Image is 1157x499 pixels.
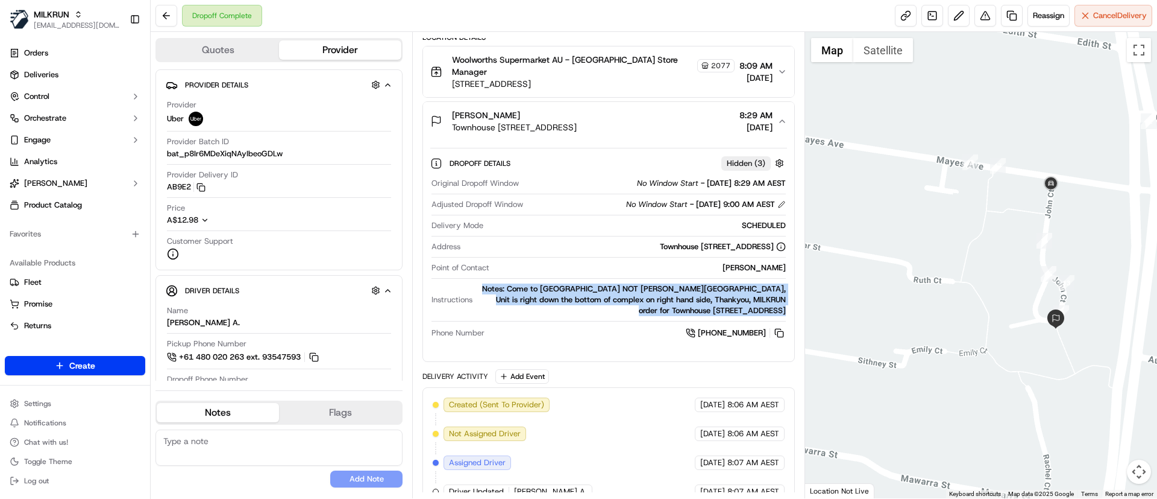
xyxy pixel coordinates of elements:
span: Product Catalog [24,200,82,211]
span: - [690,199,694,210]
button: Provider Details [166,75,392,95]
span: Townhouse [STREET_ADDRESS] [452,121,577,133]
button: Log out [5,472,145,489]
span: [DATE] [700,486,725,497]
div: Delivery Activity [422,372,488,381]
span: 8:09 AM [739,60,773,72]
span: Settings [24,399,51,408]
button: A$12.98 [167,215,273,226]
button: [PERSON_NAME] [5,174,145,193]
span: [DATE] [700,399,725,410]
span: No Window Start [626,199,688,210]
span: 2077 [711,61,730,71]
button: Reassign [1027,5,1070,27]
button: Flags [279,403,401,422]
button: Add Event [495,369,549,384]
span: Created (Sent To Provider) [449,399,544,410]
span: 8:07 AM AEST [727,486,779,497]
span: Returns [24,320,51,331]
span: Toggle Theme [24,457,72,466]
div: Available Products [5,253,145,273]
button: Promise [5,294,145,314]
div: 15 [1041,266,1056,282]
span: Adjusted Dropoff Window [431,199,523,210]
span: Map data ©2025 Google [1008,491,1074,497]
span: Customer Support [167,236,233,247]
button: Provider [279,40,401,60]
span: A$12.98 [167,215,198,225]
img: uber-new-logo.jpeg [189,112,203,126]
span: bat_p8Ir6MDeXiqNAyIbeoGDLw [167,148,283,159]
button: Settings [5,395,145,412]
button: Show satellite imagery [853,38,913,62]
button: [PERSON_NAME]Townhouse [STREET_ADDRESS]8:29 AM[DATE] [423,102,794,141]
div: Notes: Come to [GEOGRAPHIC_DATA] NOT [PERSON_NAME][GEOGRAPHIC_DATA], Unit is right down the botto... [477,284,785,316]
a: Open this area in Google Maps (opens a new window) [808,483,848,498]
div: SCHEDULED [488,220,785,231]
div: [PERSON_NAME] A. [167,317,240,328]
span: Pickup Phone Number [167,338,246,349]
span: Name [167,305,188,316]
button: Control [5,87,145,106]
span: Dropoff Phone Number [167,374,248,385]
div: 18 [962,154,978,170]
span: Provider Delivery ID [167,170,238,180]
button: Chat with us! [5,434,145,451]
button: [EMAIL_ADDRESS][DOMAIN_NAME] [34,21,120,30]
button: AB9E2 [167,182,205,192]
span: 8:29 AM [739,109,773,121]
button: Notes [157,403,279,422]
span: [DATE] 9:00 AM AEST [696,199,775,210]
button: Map camera controls [1127,460,1151,484]
div: Townhouse [STREET_ADDRESS] [660,241,786,252]
a: Product Catalog [5,195,145,215]
div: [PERSON_NAME]Townhouse [STREET_ADDRESS]8:29 AM[DATE] [423,141,794,361]
span: [PHONE_NUMBER] [698,328,766,338]
button: +61 480 020 263 ext. 93547593 [167,351,321,364]
span: Driver Updated [449,486,504,497]
span: Phone Number [431,328,484,338]
span: Log out [24,476,49,486]
span: 8:06 AM AEST [727,428,779,439]
span: [DATE] 8:29 AM AEST [707,178,786,189]
button: CancelDelivery [1074,5,1152,27]
a: Returns [10,320,140,331]
a: Analytics [5,152,145,171]
span: Fleet [24,277,42,288]
span: [DATE] [700,457,725,468]
span: Driver Details [185,286,239,296]
span: 8:07 AM AEST [727,457,779,468]
span: Create [69,360,95,372]
span: Original Dropoff Window [431,178,519,189]
div: 16 [1036,233,1052,249]
span: Woolworths Supermarket AU - [GEOGRAPHIC_DATA] Store Manager [452,54,694,78]
a: Deliveries [5,65,145,84]
span: Provider Batch ID [167,136,229,147]
button: Toggle Theme [5,453,145,470]
span: +61 480 020 263 ext. 93547593 [179,352,301,363]
span: Cancel Delivery [1093,10,1147,21]
button: Orchestrate [5,109,145,128]
span: Assigned Driver [449,457,506,468]
a: Fleet [10,277,140,288]
span: Chat with us! [24,437,68,447]
span: Deliveries [24,69,58,80]
button: MILKRUN [34,8,69,21]
span: Provider [167,100,196,110]
span: Orders [24,48,48,59]
span: Orchestrate [24,113,66,124]
span: Control [24,91,49,102]
button: Show street map [811,38,853,62]
span: Address [431,241,460,252]
span: 8:06 AM AEST [727,399,779,410]
span: Analytics [24,156,57,167]
img: MILKRUN [10,10,29,29]
div: 17 [990,158,1006,174]
span: Engage [24,135,51,145]
span: Price [167,203,185,214]
span: Reassign [1033,10,1064,21]
div: Location Not Live [805,483,874,498]
button: Toggle fullscreen view [1127,38,1151,62]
